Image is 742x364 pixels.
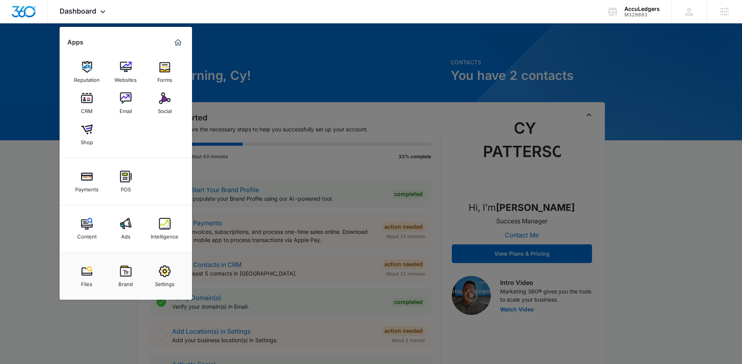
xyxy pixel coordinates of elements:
a: Forms [150,57,180,87]
a: Reputation [72,57,102,87]
div: Ads [121,230,130,240]
a: Marketing 360® Dashboard [172,36,184,49]
div: Brand [118,277,133,287]
div: Email [120,104,132,114]
a: Brand [111,262,141,291]
a: Intelligence [150,214,180,244]
a: Social [150,88,180,118]
div: Reputation [74,73,100,83]
div: Settings [155,277,174,287]
a: Payments [72,167,102,196]
a: Shop [72,120,102,149]
a: Content [72,214,102,244]
div: Content [77,230,97,240]
div: Websites [115,73,137,83]
a: Websites [111,57,141,87]
div: account name [624,6,660,12]
a: Settings [150,262,180,291]
div: Intelligence [151,230,178,240]
span: Dashboard [60,7,96,15]
div: Payments [75,182,99,193]
div: account id [624,12,660,18]
div: POS [121,182,131,193]
div: CRM [81,104,93,114]
a: Email [111,88,141,118]
div: Social [158,104,172,114]
a: POS [111,167,141,196]
div: Files [81,277,92,287]
h2: Apps [67,39,83,46]
div: Forms [157,73,172,83]
div: Shop [81,135,93,145]
a: Files [72,262,102,291]
a: Ads [111,214,141,244]
a: CRM [72,88,102,118]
